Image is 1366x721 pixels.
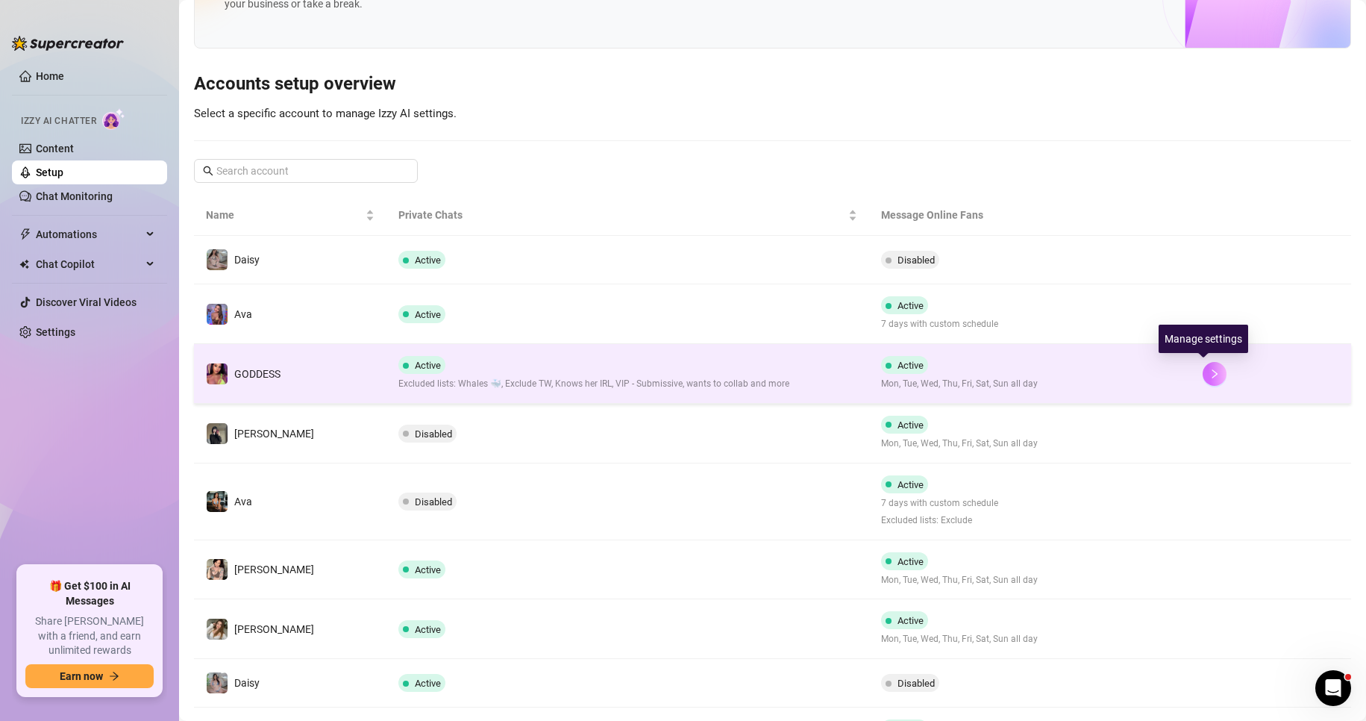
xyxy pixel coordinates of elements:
[897,300,924,311] span: Active
[36,326,75,338] a: Settings
[869,195,1191,236] th: Message Online Fans
[881,437,1038,451] span: Mon, Tue, Wed, Thu, Fri, Sat, Sun all day
[897,556,924,567] span: Active
[60,670,103,682] span: Earn now
[234,496,252,508] span: Ava
[415,496,452,508] span: Disabled
[207,249,228,270] img: Daisy
[897,479,924,490] span: Active
[881,496,998,511] span: 7 days with custom schedule
[234,254,260,266] span: Daisy
[415,360,441,371] span: Active
[386,195,868,236] th: Private Chats
[1315,670,1351,706] iframe: Intercom live chat
[207,619,228,640] img: Paige
[36,222,142,246] span: Automations
[897,678,935,689] span: Disabled
[881,573,1038,587] span: Mon, Tue, Wed, Thu, Fri, Sat, Sun all day
[415,255,441,266] span: Active
[881,632,1038,646] span: Mon, Tue, Wed, Thu, Fri, Sat, Sun all day
[203,166,213,176] span: search
[207,304,228,325] img: Ava
[36,166,63,178] a: Setup
[207,491,228,512] img: Ava
[36,296,137,308] a: Discover Viral Videos
[1159,325,1248,353] div: Manage settings
[109,671,119,681] span: arrow-right
[415,564,441,575] span: Active
[881,514,998,528] span: Excluded lists: Exclude
[207,559,228,580] img: Jenna
[234,564,314,575] span: [PERSON_NAME]
[1203,362,1226,386] button: right
[897,419,924,431] span: Active
[25,579,154,608] span: 🎁 Get $100 in AI Messages
[234,623,314,635] span: [PERSON_NAME]
[36,252,142,276] span: Chat Copilot
[194,72,1351,96] h3: Accounts setup overview
[207,363,228,384] img: GODDESS
[36,190,113,202] a: Chat Monitoring
[25,614,154,658] span: Share [PERSON_NAME] with a friend, and earn unlimited rewards
[234,368,281,380] span: GODDESS
[881,317,998,331] span: 7 days with custom schedule
[207,423,228,444] img: Anna
[102,108,125,130] img: AI Chatter
[206,207,363,223] span: Name
[897,360,924,371] span: Active
[415,309,441,320] span: Active
[234,677,260,689] span: Daisy
[25,664,154,688] button: Earn nowarrow-right
[398,377,789,391] span: Excluded lists: Whales 🐳, Exclude TW, Knows her IRL, VIP - Submissive, wants to collab and more
[36,70,64,82] a: Home
[216,163,397,179] input: Search account
[1209,369,1220,379] span: right
[415,428,452,440] span: Disabled
[36,143,74,154] a: Content
[21,114,96,128] span: Izzy AI Chatter
[194,107,457,120] span: Select a specific account to manage Izzy AI settings.
[19,228,31,240] span: thunderbolt
[881,377,1038,391] span: Mon, Tue, Wed, Thu, Fri, Sat, Sun all day
[234,428,314,440] span: [PERSON_NAME]
[897,255,935,266] span: Disabled
[207,672,228,693] img: Daisy
[19,259,29,269] img: Chat Copilot
[398,207,845,223] span: Private Chats
[12,36,124,51] img: logo-BBDzfeDw.svg
[234,308,252,320] span: Ava
[194,195,386,236] th: Name
[415,678,441,689] span: Active
[897,615,924,626] span: Active
[415,624,441,635] span: Active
